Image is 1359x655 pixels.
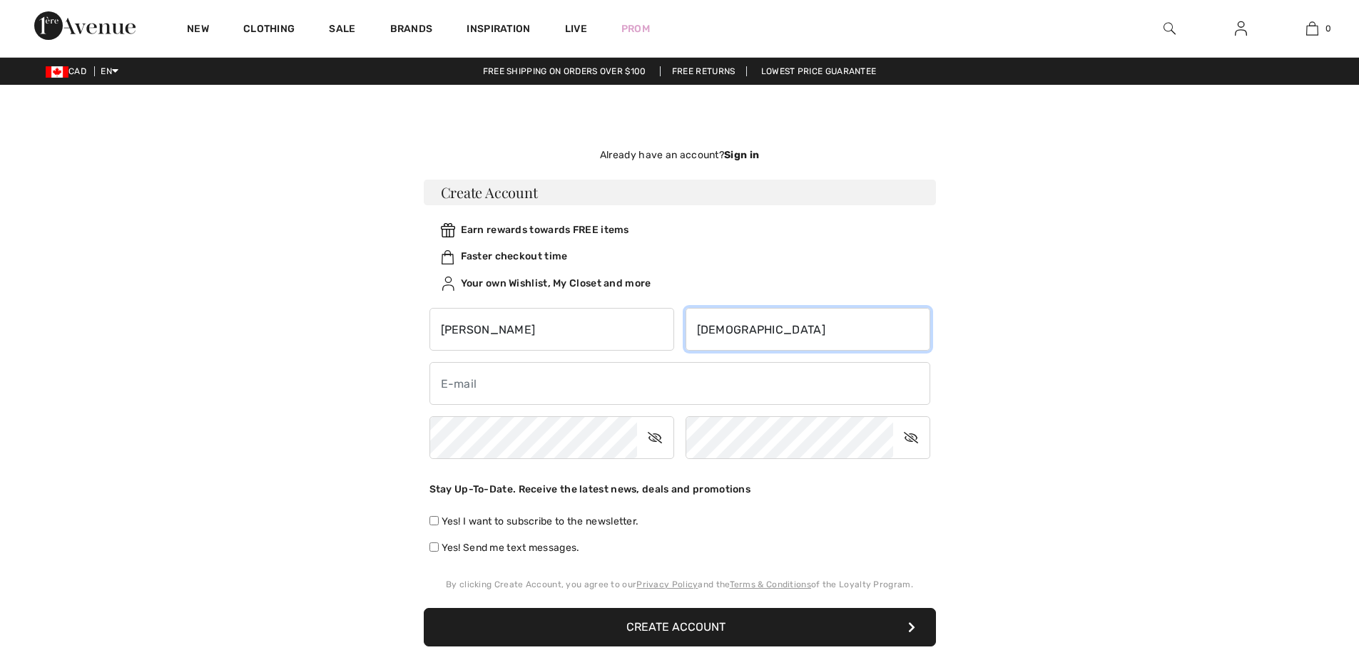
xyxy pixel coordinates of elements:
[424,148,936,163] div: Already have an account?
[429,308,674,351] input: First name
[429,540,580,555] label: Yes! Send me text messages.
[565,21,587,36] a: Live
[429,362,930,405] input: E-mail
[1277,20,1347,37] a: 0
[429,470,930,508] div: Stay Up-To-Date. Receive the latest news, deals and promotions
[429,514,639,529] label: Yes! I want to subscribe to the newsletter.
[424,180,936,205] h3: Create Account
[441,277,455,291] img: ownWishlist.svg
[621,21,650,36] a: Prom
[441,250,455,264] img: faster.svg
[441,223,455,237] img: rewards.svg
[441,249,919,264] div: Faster checkout time
[467,23,530,38] span: Inspiration
[1164,20,1176,37] img: search the website
[424,578,936,591] div: By clicking Create Account, you agree to our and the of the Loyalty Program.
[1306,20,1318,37] img: My Bag
[46,66,68,78] img: Canadian Dollar
[243,23,295,38] a: Clothing
[750,66,888,76] a: Lowest Price Guarantee
[686,308,930,351] input: Last name
[424,608,936,646] button: Create Account
[390,23,433,38] a: Brands
[1235,20,1247,37] img: My Info
[441,276,919,291] div: Your own Wishlist, My Closet and more
[429,516,439,525] input: Yes! I want to subscribe to the newsletter.
[46,66,92,76] span: CAD
[101,66,118,76] span: EN
[441,222,919,237] div: Earn rewards towards FREE items
[429,542,439,552] input: Yes! Send me text messages.
[34,11,136,40] img: 1ère Avenue
[1223,20,1258,38] a: Sign In
[636,579,698,589] a: Privacy Policy
[724,149,759,161] strong: Sign in
[329,23,355,38] a: Sale
[660,66,748,76] a: Free Returns
[730,579,811,589] a: Terms & Conditions
[187,23,209,38] a: New
[1325,22,1331,35] span: 0
[472,66,658,76] a: Free shipping on orders over $100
